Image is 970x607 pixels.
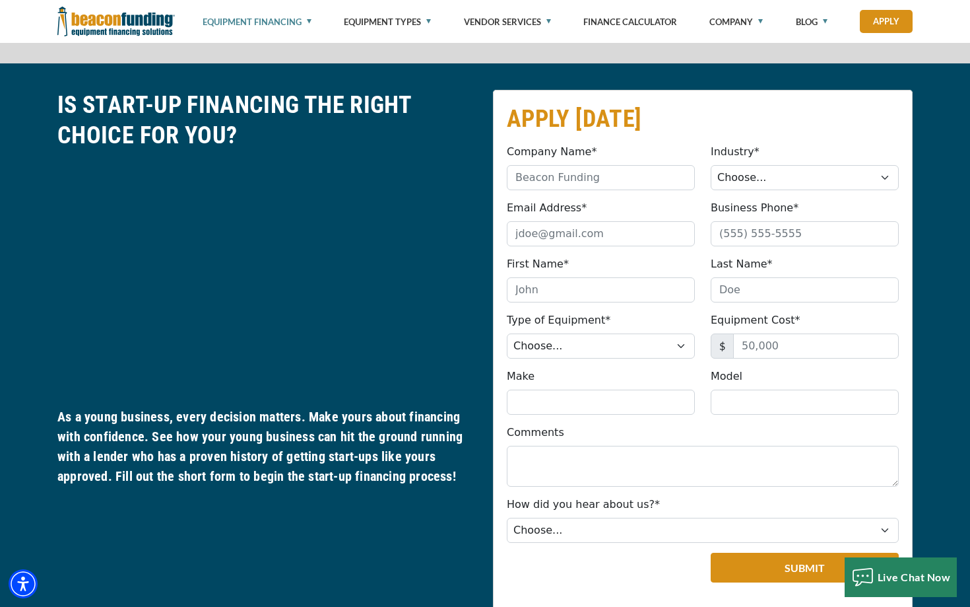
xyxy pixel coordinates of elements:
[9,569,38,598] div: Accessibility Menu
[733,334,899,359] input: 50,000
[711,256,773,272] label: Last Name*
[711,144,760,160] label: Industry*
[878,571,951,583] span: Live Chat Now
[507,200,587,216] label: Email Address*
[507,497,660,513] label: How did you hear about us?*
[711,312,800,328] label: Equipment Cost*
[507,104,899,134] h2: APPLY [DATE]
[507,221,695,246] input: jdoe@gmail.com
[507,165,695,190] input: Beacon Funding
[507,256,569,272] label: First Name*
[507,277,695,303] input: John
[711,553,899,583] button: Submit
[860,10,913,33] a: Apply
[507,553,667,594] iframe: reCAPTCHA
[711,369,742,384] label: Model
[507,425,564,441] label: Comments
[57,90,477,151] h2: IS START-UP FINANCING THE RIGHT CHOICE FOR YOU?
[711,334,734,359] span: $
[57,407,477,486] h5: As a young business, every decision matters. Make yours about financing with confidence. See how ...
[845,557,957,597] button: Live Chat Now
[711,277,899,303] input: Doe
[507,144,597,160] label: Company Name*
[711,221,899,246] input: (555) 555-5555
[507,312,610,328] label: Type of Equipment*
[711,200,798,216] label: Business Phone*
[507,369,534,384] label: Make
[57,161,477,397] iframe: youtube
